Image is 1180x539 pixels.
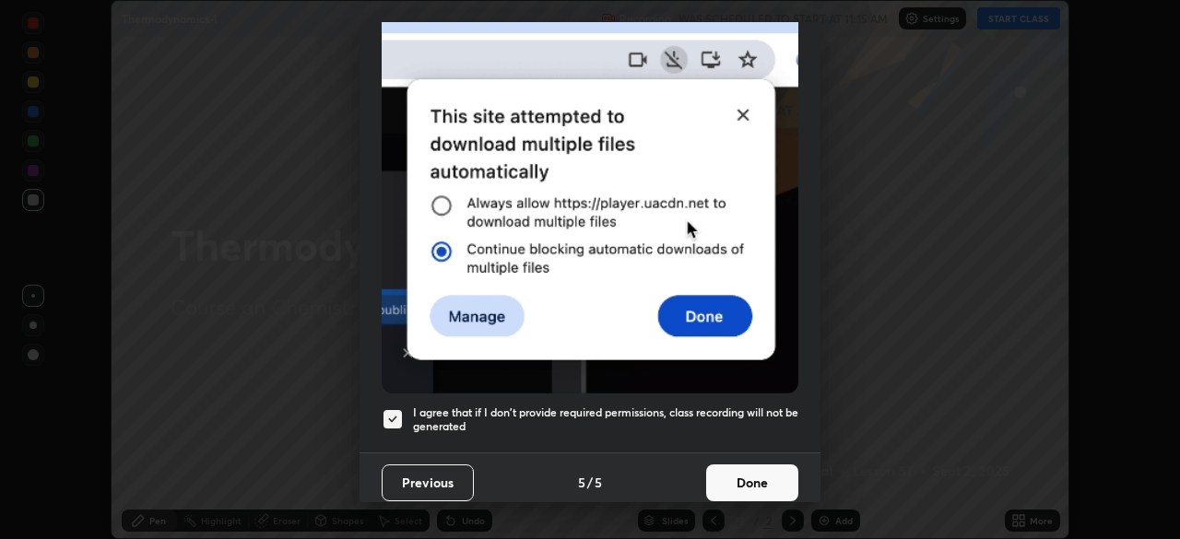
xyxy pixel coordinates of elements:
h4: 5 [595,473,602,492]
button: Done [706,464,798,501]
button: Previous [382,464,474,501]
h4: / [587,473,593,492]
h4: 5 [578,473,585,492]
h5: I agree that if I don't provide required permissions, class recording will not be generated [413,405,798,434]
